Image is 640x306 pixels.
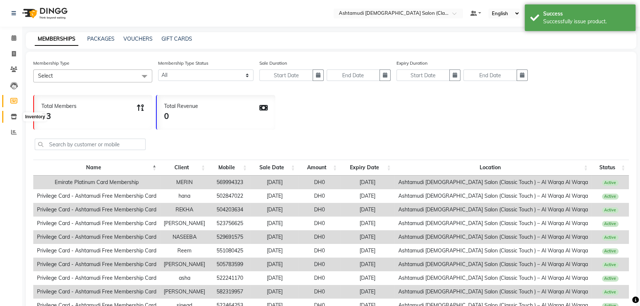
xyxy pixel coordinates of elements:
[35,33,78,46] a: MEMBERSHIPS
[209,160,251,176] th: Mobile: activate to sort column ascending
[341,160,395,176] th: Expiry Date: activate to sort column ascending
[341,258,395,271] td: [DATE]
[251,271,299,285] td: [DATE]
[299,217,341,230] td: DH0
[395,258,592,271] td: Ashtamudi [DEMOGRAPHIC_DATA] Salon (Classic Touch ) – Al Warqa Al Warqa
[160,244,209,258] td: Reem
[395,230,592,244] td: Ashtamudi [DEMOGRAPHIC_DATA] Salon (Classic Touch ) – Al Warqa Al Warqa
[395,203,592,217] td: Ashtamudi [DEMOGRAPHIC_DATA] Salon (Classic Touch ) – Al Warqa Al Warqa
[33,176,160,189] td: Emirate Platinum Card Membership
[341,203,395,217] td: [DATE]
[209,189,251,203] td: 502847022
[299,203,341,217] td: DH0
[602,289,619,295] span: Active
[33,160,160,176] th: Name: activate to sort column descending
[38,72,53,79] span: Select
[592,160,629,176] th: Status: activate to sort column ascending
[341,285,395,299] td: [DATE]
[463,69,517,81] input: End Date
[160,230,209,244] td: NASEEBA
[33,230,160,244] td: Privilege Card - Ashtamudi Free Membership Card
[160,189,209,203] td: hana
[251,176,299,189] td: [DATE]
[160,285,209,299] td: [PERSON_NAME]
[341,230,395,244] td: [DATE]
[299,271,341,285] td: DH0
[33,271,160,285] td: Privilege Card - Ashtamudi Free Membership Card
[87,35,115,42] a: PACKAGES
[602,262,619,268] span: Active
[341,217,395,230] td: [DATE]
[327,69,380,81] input: End Date
[259,69,313,81] input: Start Date
[299,285,341,299] td: DH0
[602,235,619,241] span: Active
[160,176,209,189] td: MERIN
[19,3,69,24] img: logo
[33,60,69,67] label: Membership Type
[395,217,592,230] td: Ashtamudi [DEMOGRAPHIC_DATA] Salon (Classic Touch ) – Al Warqa Al Warqa
[158,60,208,67] label: Membership Type Status
[251,203,299,217] td: [DATE]
[251,160,299,176] th: Sale Date: activate to sort column ascending
[259,60,287,67] label: Sale Duration
[602,221,619,227] span: Active
[41,102,76,110] div: Total Members
[395,271,592,285] td: Ashtamudi [DEMOGRAPHIC_DATA] Salon (Classic Touch ) – Al Warqa Al Warqa
[209,230,251,244] td: 529691575
[602,248,619,254] span: Active
[341,271,395,285] td: [DATE]
[602,207,619,213] span: Active
[209,244,251,258] td: 551080425
[251,189,299,203] td: [DATE]
[41,110,76,122] div: 23
[395,244,592,258] td: Ashtamudi [DEMOGRAPHIC_DATA] Salon (Classic Touch ) – Al Warqa Al Warqa
[395,285,592,299] td: Ashtamudi [DEMOGRAPHIC_DATA] Salon (Classic Touch ) – Al Warqa Al Warqa
[602,180,619,186] span: Active
[341,244,395,258] td: [DATE]
[33,244,160,258] td: Privilege Card - Ashtamudi Free Membership Card
[341,176,395,189] td: [DATE]
[209,258,251,271] td: 505783599
[209,203,251,217] td: 504203634
[299,160,341,176] th: Amount: activate to sort column ascending
[299,244,341,258] td: DH0
[35,139,146,150] input: Search by customer or mobile
[299,230,341,244] td: DH0
[209,285,251,299] td: 582319957
[395,160,592,176] th: Location: activate to sort column ascending
[209,271,251,285] td: 522241170
[543,18,630,25] div: Successfully issue product.
[251,244,299,258] td: [DATE]
[160,160,209,176] th: Client: activate to sort column ascending
[396,69,450,81] input: Start Date
[395,176,592,189] td: Ashtamudi [DEMOGRAPHIC_DATA] Salon (Classic Touch ) – Al Warqa Al Warqa
[33,285,160,299] td: Privilege Card - Ashtamudi Free Membership Card
[160,203,209,217] td: REKHA
[299,189,341,203] td: DH0
[33,203,160,217] td: Privilege Card - Ashtamudi Free Membership Card
[396,60,428,67] label: Expiry Duration
[164,102,198,110] div: Total Revenue
[33,189,160,203] td: Privilege Card - Ashtamudi Free Membership Card
[299,258,341,271] td: DH0
[160,271,209,285] td: asha
[209,176,251,189] td: 569994323
[251,217,299,230] td: [DATE]
[123,35,153,42] a: VOUCHERS
[251,230,299,244] td: [DATE]
[341,189,395,203] td: [DATE]
[602,194,619,200] span: Active
[395,189,592,203] td: Ashtamudi [DEMOGRAPHIC_DATA] Salon (Classic Touch ) – Al Warqa Al Warqa
[33,258,160,271] td: Privilege Card - Ashtamudi Free Membership Card
[164,110,198,122] div: 0
[160,258,209,271] td: [PERSON_NAME]
[161,35,192,42] a: GIFT CARDS
[23,112,47,121] div: Inventory
[160,217,209,230] td: [PERSON_NAME]
[543,10,630,18] div: Success
[209,217,251,230] td: 523756625
[33,217,160,230] td: Privilege Card - Ashtamudi Free Membership Card
[299,176,341,189] td: DH0
[251,258,299,271] td: [DATE]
